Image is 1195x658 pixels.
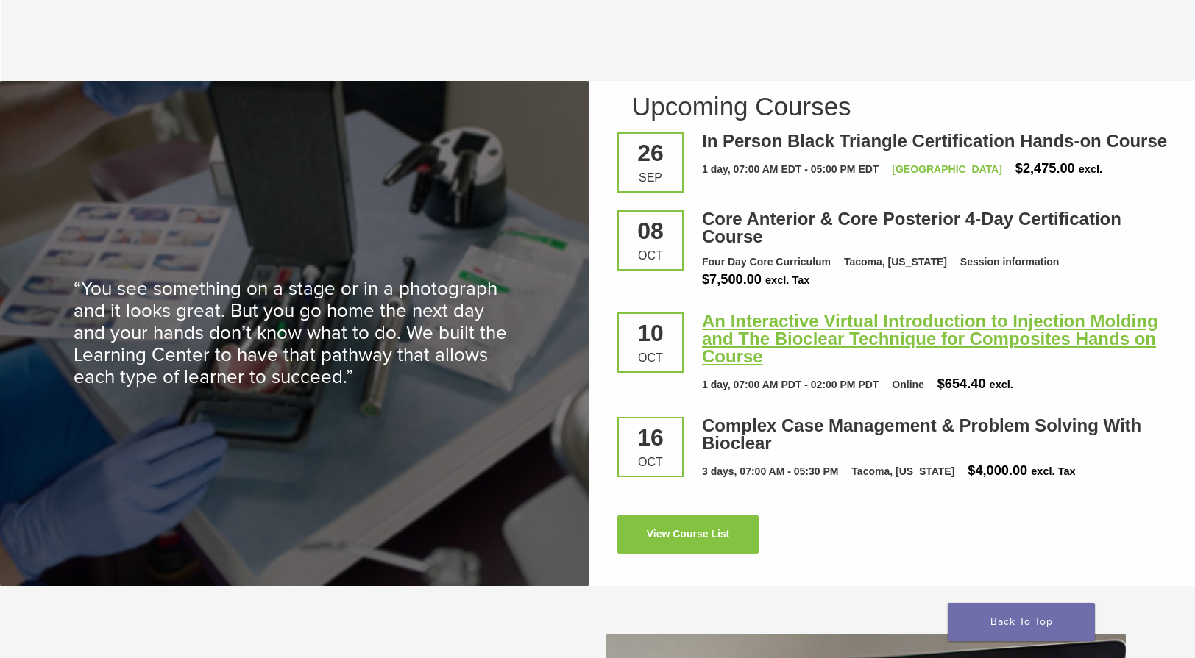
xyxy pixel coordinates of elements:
div: Oct [630,352,671,364]
div: 08 [630,219,671,243]
span: $2,475.00 [1015,161,1075,176]
div: 3 days, 07:00 AM - 05:30 PM [702,464,838,479]
div: 1 day, 07:00 AM EDT - 05:00 PM EDT [702,162,879,177]
span: excl. [990,379,1013,390]
span: excl. Tax [765,274,809,286]
div: Tacoma, [US_STATE] [851,464,954,479]
div: 10 [630,321,671,345]
div: Tacoma, [US_STATE] [844,254,947,270]
a: An Interactive Virtual Introduction to Injection Molding and The Bioclear Technique for Composite... [702,311,1158,366]
span: $654.40 [937,376,986,391]
p: “You see something on a stage or in a photograph and it looks great. But you go home the next day... [74,278,515,388]
span: excl. [1079,163,1102,175]
div: Online [892,377,924,393]
div: Sep [630,172,671,184]
span: $4,000.00 [968,463,1027,478]
a: [GEOGRAPHIC_DATA] [892,163,1002,175]
div: Four Day Core Curriculum [702,254,831,270]
div: 1 day, 07:00 AM PDT - 02:00 PM PDT [702,377,879,393]
a: Complex Case Management & Problem Solving With Bioclear [702,415,1141,453]
div: Oct [630,250,671,262]
a: Core Anterior & Core Posterior 4-Day Certification Course [702,209,1121,246]
a: Back To Top [948,603,1095,641]
h2: Upcoming Courses [632,93,1169,119]
div: 16 [630,426,671,449]
div: Oct [630,457,671,468]
span: excl. Tax [1031,465,1075,477]
a: View Course List [617,515,759,554]
div: 26 [630,141,671,165]
a: In Person Black Triangle Certification Hands-on Course [702,131,1167,151]
div: Session information [960,254,1060,270]
span: $7,500.00 [702,272,762,287]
